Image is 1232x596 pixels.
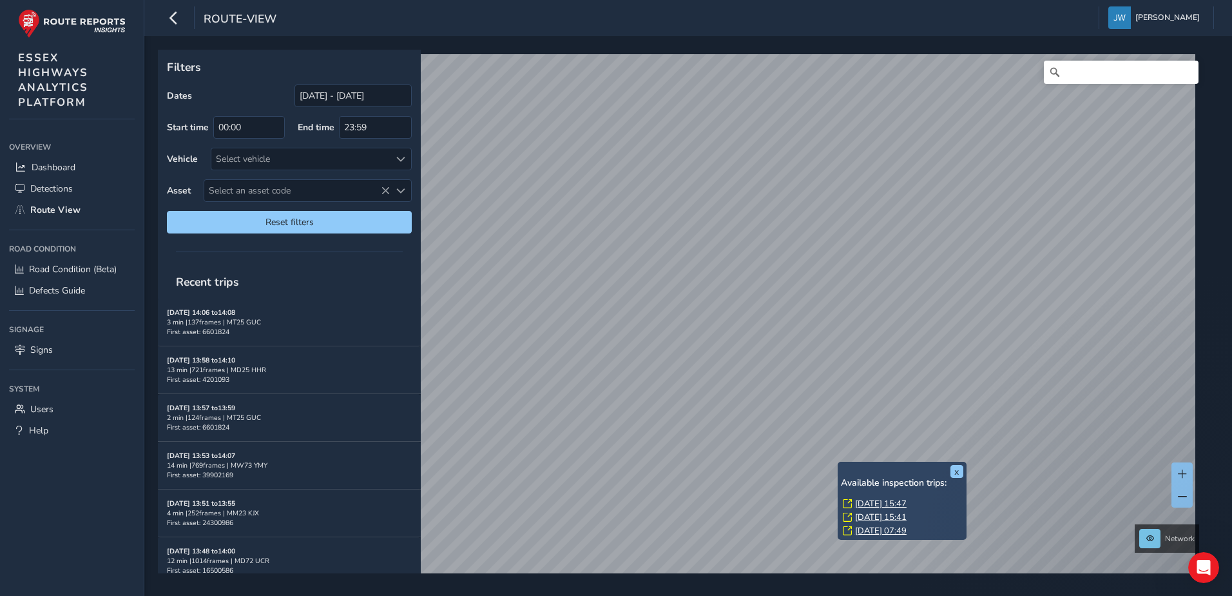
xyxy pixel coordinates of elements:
[9,339,135,361] a: Signs
[950,465,963,478] button: x
[167,90,192,102] label: Dates
[167,451,235,461] strong: [DATE] 13:53 to 14:07
[9,420,135,441] a: Help
[167,365,412,375] div: 13 min | 721 frames | MD25 HHR
[167,556,412,566] div: 12 min | 1014 frames | MD72 UCR
[9,399,135,420] a: Users
[204,180,390,201] span: Select an asset code
[9,137,135,157] div: Overview
[167,518,233,528] span: First asset: 24300986
[1044,61,1198,84] input: Search
[177,216,402,228] span: Reset filters
[32,161,75,174] span: Dashboard
[30,344,53,356] span: Signs
[9,157,135,178] a: Dashboard
[298,121,334,134] label: End time
[9,239,135,259] div: Road Condition
[167,403,235,413] strong: [DATE] 13:57 to 13:59
[167,413,412,422] div: 2 min | 124 frames | MT25 GUC
[9,320,135,339] div: Signage
[167,499,235,508] strong: [DATE] 13:51 to 13:55
[855,498,907,510] a: [DATE] 15:47
[167,566,233,575] span: First asset: 16500586
[167,470,233,480] span: First asset: 39902169
[167,317,412,327] div: 3 min | 137 frames | MT25 GUC
[1108,6,1204,29] button: [PERSON_NAME]
[167,265,248,299] span: Recent trips
[855,525,907,537] a: [DATE] 07:49
[30,204,81,216] span: Route View
[29,263,117,275] span: Road Condition (Beta)
[167,153,198,165] label: Vehicle
[29,424,48,437] span: Help
[1108,6,1131,29] img: diamond-layout
[211,148,390,170] div: Select vehicle
[18,50,88,110] span: ESSEX HIGHWAYS ANALYTICS PLATFORM
[855,512,907,523] a: [DATE] 15:41
[9,379,135,399] div: System
[1188,552,1219,583] iframe: Intercom live chat
[167,355,235,365] strong: [DATE] 13:58 to 14:10
[167,59,412,75] p: Filters
[167,546,235,556] strong: [DATE] 13:48 to 14:00
[167,461,412,470] div: 14 min | 769 frames | MW73 YMY
[1165,533,1195,544] span: Network
[162,54,1195,588] canvas: Map
[9,280,135,301] a: Defects Guide
[167,184,191,197] label: Asset
[9,178,135,199] a: Detections
[9,199,135,221] a: Route View
[18,9,126,38] img: rr logo
[1135,6,1200,29] span: [PERSON_NAME]
[9,259,135,280] a: Road Condition (Beta)
[29,284,85,297] span: Defects Guide
[167,422,229,432] span: First asset: 6601824
[30,403,53,415] span: Users
[167,508,412,518] div: 4 min | 252 frames | MM23 KJX
[30,183,73,195] span: Detections
[167,375,229,384] span: First asset: 4201093
[841,478,963,489] h6: Available inspection trips:
[390,180,411,201] div: Select an asset code
[204,11,276,29] span: route-view
[167,121,209,134] label: Start time
[167,211,412,233] button: Reset filters
[167,327,229,337] span: First asset: 6601824
[167,308,235,317] strong: [DATE] 14:06 to 14:08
